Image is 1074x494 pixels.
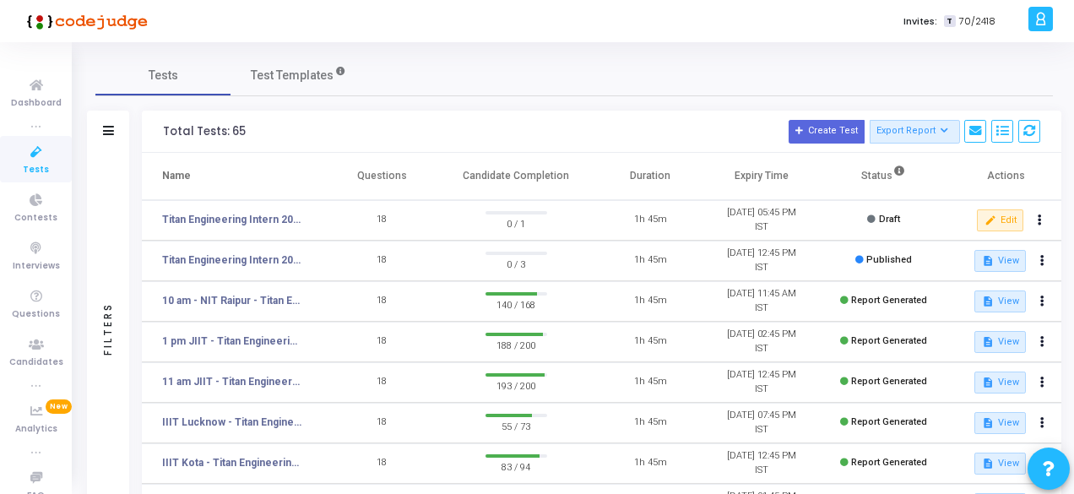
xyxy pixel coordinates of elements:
[14,211,57,225] span: Contests
[437,153,594,200] th: Candidate Completion
[981,255,993,267] mat-icon: description
[327,362,438,403] td: 18
[851,457,927,468] span: Report Generated
[706,200,817,241] td: [DATE] 05:45 PM IST
[870,120,960,144] button: Export Report
[100,236,116,421] div: Filters
[950,153,1061,200] th: Actions
[959,14,995,29] span: 70/2418
[15,422,57,437] span: Analytics
[327,241,438,281] td: 18
[974,290,1026,312] button: View
[981,417,993,429] mat-icon: description
[327,443,438,484] td: 18
[46,399,72,414] span: New
[706,322,817,362] td: [DATE] 02:45 PM IST
[162,252,302,268] a: Titan Engineering Intern 2026
[163,125,246,138] div: Total Tests: 65
[162,334,302,349] a: 1 pm JIIT - Titan Engineering Intern 2026
[485,255,547,272] span: 0 / 3
[974,372,1026,394] button: View
[327,281,438,322] td: 18
[162,293,302,308] a: 10 am - NIT Raipur - Titan Engineering Intern 2026
[706,153,817,200] th: Expiry Time
[879,214,900,225] span: Draft
[706,241,817,281] td: [DATE] 12:45 PM IST
[706,403,817,443] td: [DATE] 07:45 PM IST
[12,307,60,322] span: Questions
[594,362,706,403] td: 1h 45m
[149,67,178,84] span: Tests
[816,153,950,200] th: Status
[251,67,334,84] span: Test Templates
[706,281,817,322] td: [DATE] 11:45 AM IST
[851,376,927,387] span: Report Generated
[981,377,993,388] mat-icon: description
[327,153,438,200] th: Questions
[162,415,302,430] a: IIIT Lucknow - Titan Engineering Intern 2026
[706,362,817,403] td: [DATE] 12:45 PM IST
[162,374,302,389] a: 11 am JIIT - Titan Engineering Intern 2026
[984,214,995,226] mat-icon: edit
[327,200,438,241] td: 18
[706,443,817,484] td: [DATE] 12:45 PM IST
[974,412,1026,434] button: View
[981,458,993,470] mat-icon: description
[594,443,706,484] td: 1h 45m
[162,455,302,470] a: IIIT Kota - Titan Engineering Intern 2026
[789,120,865,144] button: Create Test
[23,163,49,177] span: Tests
[977,209,1023,231] button: Edit
[485,214,547,231] span: 0 / 1
[21,4,148,38] img: logo
[594,200,706,241] td: 1h 45m
[327,403,438,443] td: 18
[851,416,927,427] span: Report Generated
[11,96,62,111] span: Dashboard
[485,377,547,394] span: 193 / 200
[162,212,302,227] a: Titan Engineering Intern 2026
[866,254,912,265] span: Published
[142,153,327,200] th: Name
[944,15,955,28] span: T
[974,250,1026,272] button: View
[981,296,993,307] mat-icon: description
[594,153,706,200] th: Duration
[13,259,60,274] span: Interviews
[485,336,547,353] span: 188 / 200
[974,453,1026,475] button: View
[974,331,1026,353] button: View
[485,458,547,475] span: 83 / 94
[594,322,706,362] td: 1h 45m
[594,241,706,281] td: 1h 45m
[485,296,547,312] span: 140 / 168
[903,14,937,29] label: Invites:
[594,403,706,443] td: 1h 45m
[851,335,927,346] span: Report Generated
[485,417,547,434] span: 55 / 73
[9,356,63,370] span: Candidates
[594,281,706,322] td: 1h 45m
[981,336,993,348] mat-icon: description
[327,322,438,362] td: 18
[851,295,927,306] span: Report Generated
